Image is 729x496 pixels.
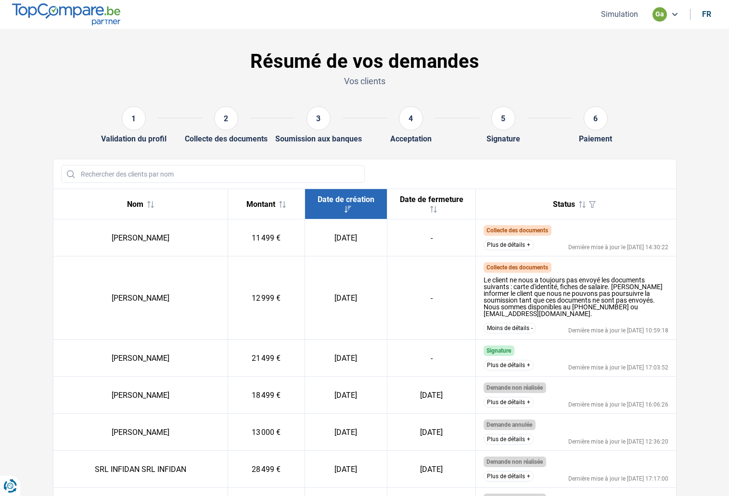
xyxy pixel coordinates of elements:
[484,323,536,333] button: Moins de détails
[568,365,668,370] div: Dernière mise à jour le [DATE] 17:03:52
[228,256,305,340] td: 12 999 €
[400,195,463,204] span: Date de fermeture
[53,451,228,488] td: SRL INFIDAN SRL INFIDAN
[484,240,534,250] button: Plus de détails
[53,50,677,73] h1: Résumé de vos demandes
[214,106,238,130] div: 2
[484,434,534,445] button: Plus de détails
[307,106,331,130] div: 3
[387,377,476,414] td: [DATE]
[399,106,423,130] div: 4
[484,397,534,407] button: Plus de détails
[228,414,305,451] td: 13 000 €
[228,377,305,414] td: 18 499 €
[486,421,532,428] span: Demande annulée
[305,451,387,488] td: [DATE]
[568,476,668,482] div: Dernière mise à jour le [DATE] 17:17:00
[305,340,387,377] td: [DATE]
[568,439,668,445] div: Dernière mise à jour le [DATE] 12:36:20
[305,219,387,256] td: [DATE]
[101,134,166,143] div: Validation du profil
[387,256,476,340] td: -
[484,471,534,482] button: Plus de détails
[486,134,520,143] div: Signature
[387,340,476,377] td: -
[305,414,387,451] td: [DATE]
[53,377,228,414] td: [PERSON_NAME]
[486,227,548,234] span: Collecte des documents
[387,219,476,256] td: -
[53,256,228,340] td: [PERSON_NAME]
[122,106,146,130] div: 1
[486,458,543,465] span: Demande non réalisée
[61,165,365,183] input: Rechercher des clients par nom
[305,377,387,414] td: [DATE]
[53,219,228,256] td: [PERSON_NAME]
[491,106,515,130] div: 5
[228,340,305,377] td: 21 499 €
[568,328,668,333] div: Dernière mise à jour le [DATE] 10:59:18
[584,106,608,130] div: 6
[579,134,612,143] div: Paiement
[652,7,667,22] div: ga
[486,347,511,354] span: Signature
[568,244,668,250] div: Dernière mise à jour le [DATE] 14:30:22
[484,277,668,317] div: Le client ne nous a toujours pas envoyé les documents suivants : carte d'identité, fiches de sala...
[486,264,548,271] span: Collecte des documents
[185,134,268,143] div: Collecte des documents
[12,3,120,25] img: TopCompare.be
[387,414,476,451] td: [DATE]
[598,9,641,19] button: Simulation
[702,10,711,19] div: fr
[486,384,543,391] span: Demande non réalisée
[568,402,668,407] div: Dernière mise à jour le [DATE] 16:06:26
[305,256,387,340] td: [DATE]
[387,451,476,488] td: [DATE]
[553,200,575,209] span: Status
[53,414,228,451] td: [PERSON_NAME]
[228,219,305,256] td: 11 499 €
[228,451,305,488] td: 28 499 €
[246,200,275,209] span: Montant
[53,75,677,87] p: Vos clients
[53,340,228,377] td: [PERSON_NAME]
[127,200,143,209] span: Nom
[275,134,362,143] div: Soumission aux banques
[390,134,432,143] div: Acceptation
[484,360,534,370] button: Plus de détails
[318,195,374,204] span: Date de création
